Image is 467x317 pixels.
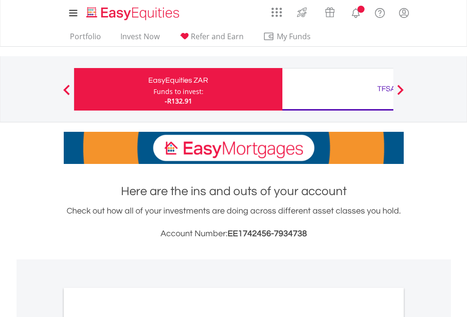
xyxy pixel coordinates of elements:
span: EE1742456-7934738 [228,229,307,238]
a: Notifications [344,2,368,21]
h1: Here are the ins and outs of your account [64,183,404,200]
img: EasyEquities_Logo.png [85,6,183,21]
a: Portfolio [66,32,105,46]
img: EasyMortage Promotion Banner [64,132,404,164]
img: grid-menu-icon.svg [272,7,282,17]
button: Next [391,89,410,99]
div: Check out how all of your investments are doing across different asset classes you hold. [64,205,404,240]
div: EasyEquities ZAR [80,74,277,87]
div: Funds to invest: [153,87,204,96]
a: My Profile [392,2,416,23]
span: Refer and Earn [191,31,244,42]
a: Invest Now [117,32,163,46]
a: FAQ's and Support [368,2,392,21]
a: Home page [83,2,183,21]
img: vouchers-v2.svg [322,5,338,20]
span: -R132.91 [165,96,192,105]
a: AppsGrid [265,2,288,17]
img: thrive-v2.svg [294,5,310,20]
a: Vouchers [316,2,344,20]
button: Previous [57,89,76,99]
span: My Funds [263,30,325,43]
h3: Account Number: [64,227,404,240]
a: Refer and Earn [175,32,247,46]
